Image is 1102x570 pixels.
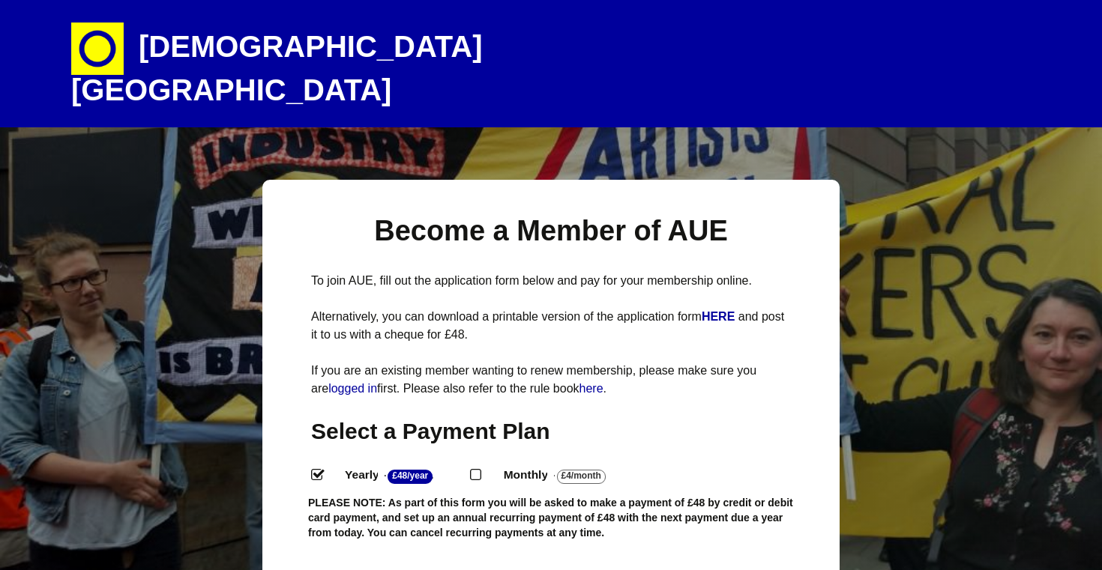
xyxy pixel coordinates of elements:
[702,310,735,323] strong: HERE
[311,419,550,443] span: Select a Payment Plan
[311,272,791,290] p: To join AUE, fill out the application form below and pay for your membership online.
[311,308,791,344] p: Alternatively, you can download a printable version of the application form and post it to us wit...
[579,382,603,395] a: here
[328,382,377,395] a: logged in
[388,470,433,484] strong: £48/Year
[490,464,643,486] label: Monthly - .
[331,464,470,486] label: Yearly - .
[311,362,791,398] p: If you are an existing member wanting to renew membership, please make sure you are first. Please...
[557,470,606,484] strong: £4/Month
[311,213,791,249] h1: Become a Member of AUE
[71,22,124,75] img: circle-e1448293145835.png
[702,310,738,323] a: HERE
